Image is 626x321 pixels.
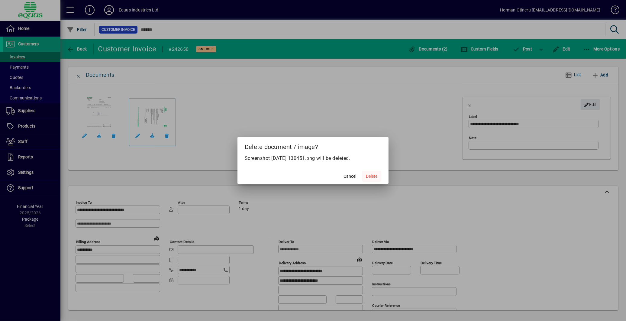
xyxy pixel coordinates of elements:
button: Delete [362,171,381,182]
h2: Delete document / image? [237,137,389,154]
span: Delete [366,173,377,180]
button: Cancel [340,171,360,182]
p: Screenshot [DATE] 130451.png will be deleted. [245,155,381,162]
span: Cancel [344,173,356,180]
